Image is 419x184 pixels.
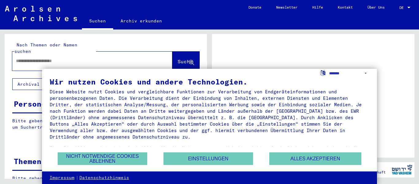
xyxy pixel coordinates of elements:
a: Suchen [82,14,113,29]
label: Sprache auswählen [320,70,326,76]
button: Nicht notwendige Cookies ablehnen [58,152,147,165]
button: Archival tree units [12,78,77,90]
span: DE [399,6,406,10]
p: Bitte geben Sie einen Suchbegriff ein oder nutzen Sie die Filter, um Suchertreffer zu erhalten. [12,118,199,131]
div: Personen [14,98,51,109]
button: Suche [172,52,199,71]
a: Archiv erkunden [113,14,169,28]
img: yv_logo.png [390,162,413,177]
button: Einstellungen [163,152,253,165]
div: Wir nutzen Cookies und andere Technologien. [50,78,370,85]
mat-label: Nach Themen oder Namen suchen [14,42,77,54]
select: Sprache auswählen [329,69,369,78]
span: Suche [178,58,193,65]
a: Impressum [50,175,75,181]
div: Diese Website nutzt Cookies und vergleichbare Funktionen zur Verarbeitung von Endgeräteinformatio... [50,88,370,140]
div: Themen [14,156,41,167]
button: Alles akzeptieren [269,152,361,165]
img: Arolsen_neg.svg [5,6,77,21]
a: Datenschutzhinweis [79,175,129,181]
